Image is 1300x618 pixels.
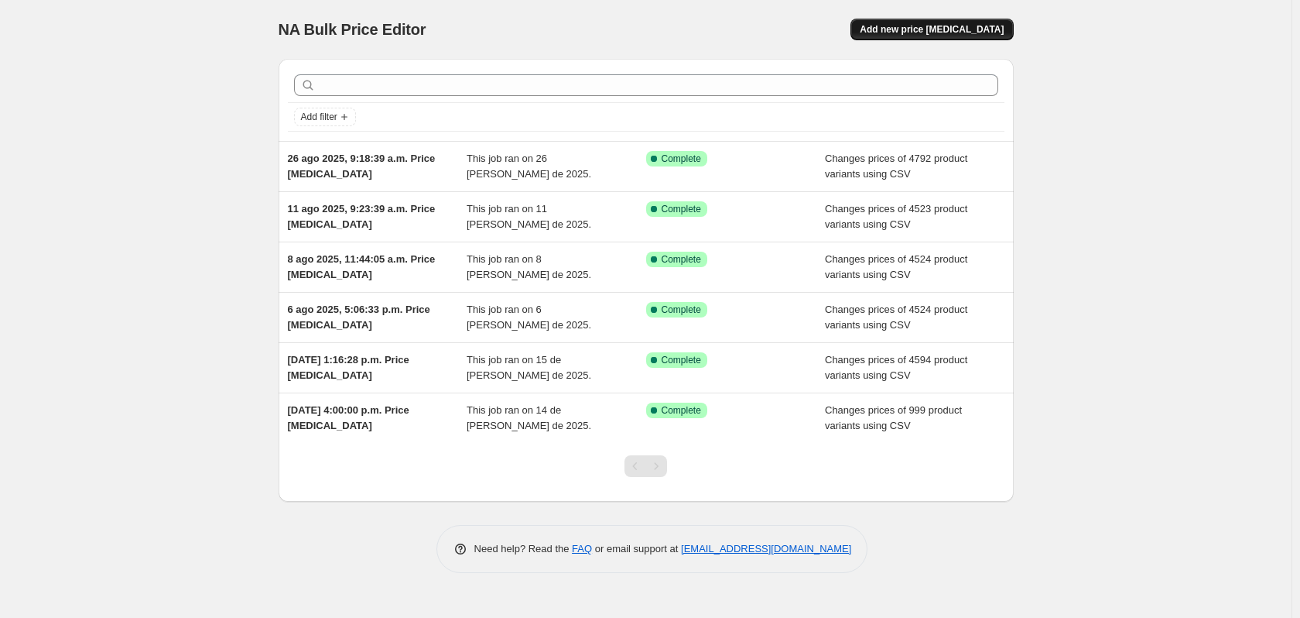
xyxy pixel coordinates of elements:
[662,253,701,266] span: Complete
[662,304,701,316] span: Complete
[825,354,967,381] span: Changes prices of 4594 product variants using CSV
[624,455,667,477] nav: Pagination
[850,19,1013,40] button: Add new price [MEDICAL_DATA]
[467,253,591,280] span: This job ran on 8 [PERSON_NAME] de 2025.
[288,253,436,280] span: 8 ago 2025, 11:44:05 a.m. Price [MEDICAL_DATA]
[467,153,591,180] span: This job ran on 26 [PERSON_NAME] de 2025.
[825,153,967,180] span: Changes prices of 4792 product variants using CSV
[662,404,701,417] span: Complete
[288,404,409,431] span: [DATE] 4:00:00 p.m. Price [MEDICAL_DATA]
[467,304,591,331] span: This job ran on 6 [PERSON_NAME] de 2025.
[288,153,436,180] span: 26 ago 2025, 9:18:39 a.m. Price [MEDICAL_DATA]
[467,203,591,230] span: This job ran on 11 [PERSON_NAME] de 2025.
[294,108,356,126] button: Add filter
[825,304,967,331] span: Changes prices of 4524 product variants using CSV
[467,404,591,431] span: This job ran on 14 de [PERSON_NAME] de 2025.
[662,153,701,165] span: Complete
[301,111,337,123] span: Add filter
[572,543,592,554] a: FAQ
[288,203,436,230] span: 11 ago 2025, 9:23:39 a.m. Price [MEDICAL_DATA]
[825,203,967,230] span: Changes prices of 4523 product variants using CSV
[825,404,962,431] span: Changes prices of 999 product variants using CSV
[279,21,426,38] span: NA Bulk Price Editor
[467,354,591,381] span: This job ran on 15 de [PERSON_NAME] de 2025.
[825,253,967,280] span: Changes prices of 4524 product variants using CSV
[592,543,681,554] span: or email support at
[662,354,701,366] span: Complete
[681,543,851,554] a: [EMAIL_ADDRESS][DOMAIN_NAME]
[474,543,573,554] span: Need help? Read the
[860,23,1004,36] span: Add new price [MEDICAL_DATA]
[288,354,409,381] span: [DATE] 1:16:28 p.m. Price [MEDICAL_DATA]
[288,304,430,331] span: 6 ago 2025, 5:06:33 p.m. Price [MEDICAL_DATA]
[662,203,701,215] span: Complete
